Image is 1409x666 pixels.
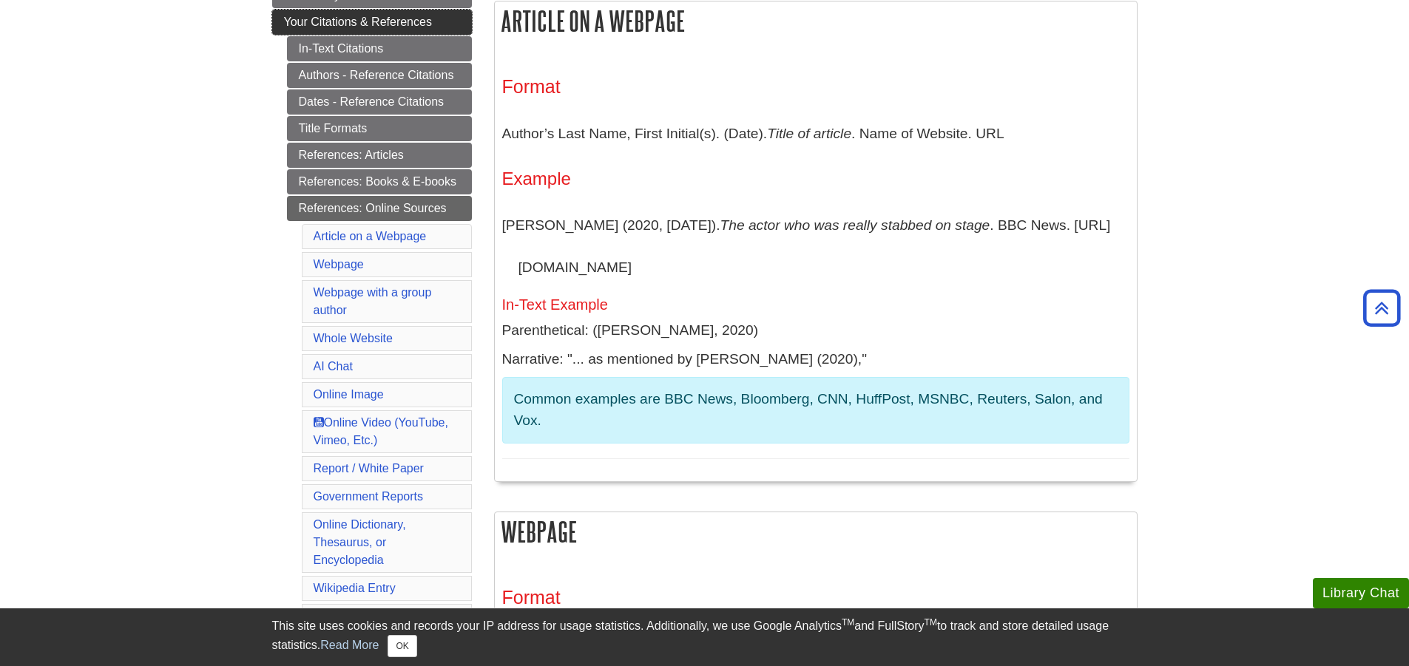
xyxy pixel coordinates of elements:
[388,635,416,657] button: Close
[314,462,424,475] a: Report / White Paper
[314,286,432,316] a: Webpage with a group author
[925,617,937,628] sup: TM
[314,518,406,566] a: Online Dictionary, Thesaurus, or Encyclopedia
[502,320,1129,342] p: Parenthetical: ([PERSON_NAME], 2020)
[1358,298,1405,318] a: Back to Top
[314,388,384,401] a: Online Image
[502,587,1129,608] h3: Format
[767,126,851,141] i: Title of article
[314,416,448,446] a: Online Video (YouTube, Vimeo, Etc.)
[284,16,432,28] span: Your Citations & References
[314,332,393,344] a: Whole Website
[314,582,396,594] a: Wikipedia Entry
[502,76,1129,98] h3: Format
[314,230,427,242] a: Article on a Webpage
[272,617,1138,657] div: This site uses cookies and records your IP address for usage statistics. Additionally, we use Goo...
[514,389,1118,432] p: Common examples are BBC News, Bloomberg, CNN, HuffPost, MSNBC, Reuters, Salon, and Vox.
[1313,578,1409,608] button: Library Chat
[502,112,1129,155] p: Author’s Last Name, First Initial(s). (Date). . Name of Website. URL
[272,10,472,35] a: Your Citations & References
[495,1,1137,41] h2: Article on a Webpage
[314,258,364,271] a: Webpage
[842,617,854,628] sup: TM
[502,296,1129,313] h5: In-Text Example
[502,349,1129,370] p: Narrative: "... as mentioned by [PERSON_NAME] (2020),"
[314,360,353,373] a: AI Chat
[287,169,472,194] a: References: Books & E-books
[495,512,1137,551] h2: Webpage
[287,63,472,88] a: Authors - Reference Citations
[287,143,472,168] a: References: Articles
[720,217,990,233] i: The actor who was really stabbed on stage
[287,196,472,221] a: References: Online Sources
[287,89,472,115] a: Dates - Reference Citations
[320,639,379,651] a: Read More
[314,490,424,503] a: Government Reports
[287,116,472,141] a: Title Formats
[502,204,1129,289] p: [PERSON_NAME] (2020, [DATE]). . BBC News. [URL][DOMAIN_NAME]
[287,36,472,61] a: In-Text Citations
[502,169,1129,188] h4: Example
